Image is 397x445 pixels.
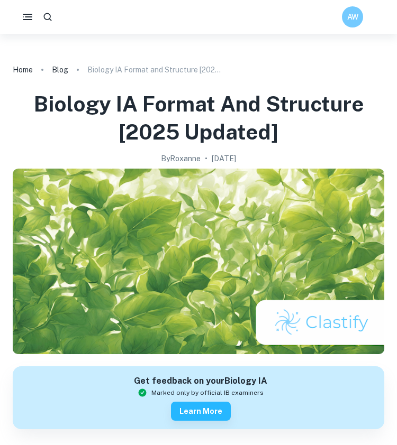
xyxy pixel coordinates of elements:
[13,366,384,429] a: Get feedback on yourBiology IAMarked only by official IB examinersLearn more
[342,6,363,27] button: AW
[161,153,201,164] h2: By Roxanne
[13,62,33,77] a: Home
[52,62,68,77] a: Blog
[13,169,384,354] img: Biology IA Format and Structure [2025 updated] cover image
[13,90,384,146] h1: Biology IA Format and Structure [2025 updated]
[347,11,359,23] h6: AW
[212,153,236,164] h2: [DATE]
[87,64,225,76] p: Biology IA Format and Structure [2025 updated]
[151,388,264,397] span: Marked only by official IB examiners
[205,153,207,164] p: •
[171,402,231,421] button: Learn more
[134,375,267,388] h6: Get feedback on your Biology IA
